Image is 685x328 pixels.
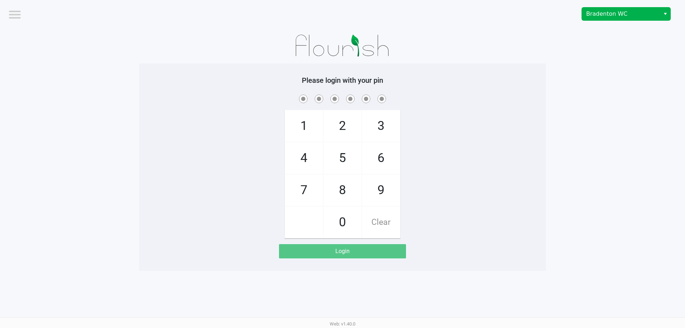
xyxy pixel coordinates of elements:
[330,321,355,327] span: Web: v1.40.0
[324,207,361,238] span: 0
[660,7,670,20] button: Select
[362,110,400,142] span: 3
[324,142,361,174] span: 5
[285,110,323,142] span: 1
[144,76,541,85] h5: Please login with your pin
[362,207,400,238] span: Clear
[324,110,361,142] span: 2
[285,142,323,174] span: 4
[362,142,400,174] span: 6
[285,175,323,206] span: 7
[586,10,656,18] span: Bradenton WC
[362,175,400,206] span: 9
[324,175,361,206] span: 8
